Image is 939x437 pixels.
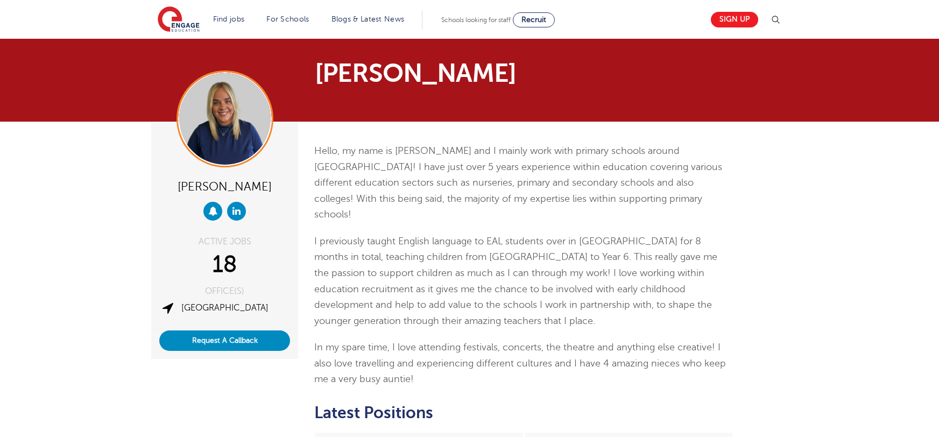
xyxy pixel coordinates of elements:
span: Hello, my name is [PERSON_NAME] and I mainly work with primary schools around [GEOGRAPHIC_DATA]! ... [314,145,722,220]
div: 18 [159,251,290,278]
span: In my spare time, I love attending festivals, concerts, the theatre and anything else creative! I... [314,342,726,384]
div: [PERSON_NAME] [159,175,290,196]
span: Schools looking for staff [441,16,511,24]
h2: Latest Positions [314,404,733,422]
div: ACTIVE JOBS [159,237,290,246]
span: I previously taught English language to EAL students over in [GEOGRAPHIC_DATA] for 8 months in to... [314,236,717,326]
a: Blogs & Latest News [331,15,405,23]
a: Find jobs [213,15,245,23]
a: Recruit [513,12,555,27]
button: Request A Callback [159,330,290,351]
div: OFFICE(S) [159,287,290,295]
a: Sign up [711,12,758,27]
a: [GEOGRAPHIC_DATA] [181,303,269,313]
span: Recruit [521,16,546,24]
a: For Schools [266,15,309,23]
h1: [PERSON_NAME] [315,60,570,86]
img: Engage Education [158,6,200,33]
